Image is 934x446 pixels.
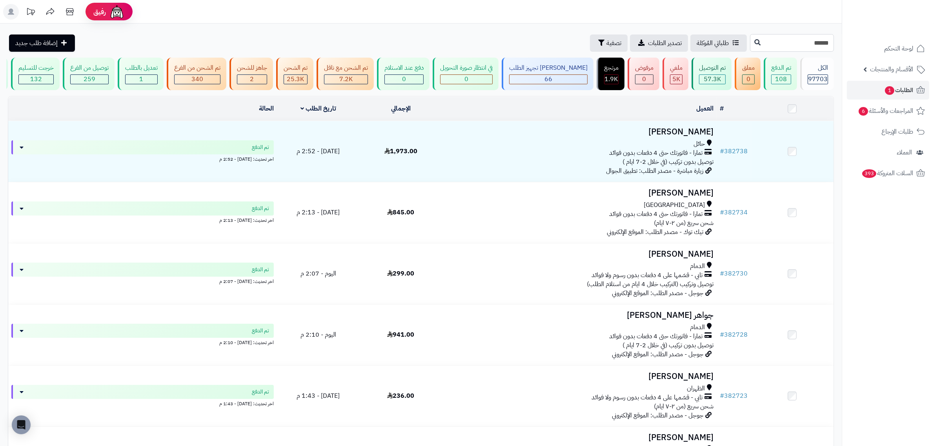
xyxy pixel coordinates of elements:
a: جاهز للشحن 2 [228,58,275,90]
span: # [720,391,725,401]
span: 0 [464,74,468,84]
a: الطلبات1 [847,81,929,100]
span: 132 [30,74,42,84]
div: تعديل بالطلب [125,63,158,73]
div: 1856 [604,75,618,84]
h3: جواهر [PERSON_NAME] [445,311,714,320]
img: ai-face.png [109,4,125,20]
div: تم الشحن [284,63,308,73]
span: اليوم - 2:07 م [300,269,336,278]
a: طلباتي المُوكلة [690,34,747,52]
span: تابي - قسّمها على 4 دفعات بدون رسوم ولا فوائد [592,271,703,280]
span: توصيل وتركيب (التركيب خلال 4 ايام من استلام الطلب) [587,279,714,289]
span: 5K [672,74,680,84]
span: تم الدفع [252,266,269,274]
h3: [PERSON_NAME] [445,372,714,381]
span: # [720,147,725,156]
div: Open Intercom Messenger [12,415,31,434]
span: 97703 [808,74,828,84]
span: 108 [776,74,787,84]
a: خرجت للتسليم 132 [9,58,61,90]
span: السلات المتروكة [861,168,913,179]
span: 259 [84,74,95,84]
span: جوجل - مصدر الطلب: الموقع الإلكتروني [612,350,704,359]
span: 340 [191,74,203,84]
span: إضافة طلب جديد [15,38,58,48]
span: الطلبات [884,85,913,96]
div: اخر تحديث: [DATE] - 1:43 م [11,399,274,407]
span: 2 [250,74,254,84]
h3: [PERSON_NAME] [445,127,714,136]
span: 57.3K [704,74,721,84]
a: #382734 [720,208,748,217]
span: زيارة مباشرة - مصدر الطلب: تطبيق الجوال [606,166,704,176]
img: logo-2.png [881,20,927,36]
span: تصدير الطلبات [648,38,682,48]
div: [PERSON_NAME] تجهيز الطلب [509,63,588,73]
span: الدمام [690,323,705,332]
a: الإجمالي [391,104,411,113]
span: # [720,208,725,217]
span: تم الدفع [252,205,269,212]
a: تحديثات المنصة [21,4,40,22]
span: 7.2K [339,74,353,84]
span: الأقسام والمنتجات [870,64,913,75]
div: مرتجع [604,63,619,73]
span: تيك توك - مصدر الطلب: الموقع الإلكتروني [607,227,704,237]
span: 0 [746,74,750,84]
a: الكل97703 [799,58,836,90]
span: 66 [544,74,552,84]
div: 0 [385,75,423,84]
a: تم التوصيل 57.3K [690,58,733,90]
div: 0 [743,75,754,84]
span: جوجل - مصدر الطلب: الموقع الإلكتروني [612,288,704,298]
a: تم الشحن من الفرع 340 [165,58,228,90]
span: 0 [402,74,406,84]
span: اليوم - 2:10 م [300,330,336,339]
span: 1 [885,86,894,95]
a: في انتظار صورة التحويل 0 [431,58,500,90]
a: #382728 [720,330,748,339]
span: لوحة التحكم [884,43,913,54]
a: تم الشحن 25.3K [275,58,315,90]
span: 236.00 [387,391,414,401]
span: # [720,330,725,339]
a: المراجعات والأسئلة6 [847,102,929,120]
div: 108 [772,75,791,84]
h3: [PERSON_NAME] [445,433,714,442]
a: مرفوض 0 [626,58,661,90]
span: الظهران [687,384,705,393]
a: تاريخ الطلب [300,104,336,113]
div: 2 [237,75,267,84]
span: تمارا - فاتورتك حتى 4 دفعات بدون فوائد [610,210,703,219]
a: [PERSON_NAME] تجهيز الطلب 66 [500,58,595,90]
span: تصفية [606,38,621,48]
span: طلباتي المُوكلة [697,38,729,48]
a: الحالة [259,104,274,113]
a: السلات المتروكة393 [847,164,929,183]
h3: [PERSON_NAME] [445,250,714,259]
a: #382730 [720,269,748,278]
span: 0 [643,74,646,84]
span: 845.00 [387,208,414,217]
span: [DATE] - 2:13 م [297,208,340,217]
div: 66 [510,75,587,84]
span: تمارا - فاتورتك حتى 4 دفعات بدون فوائد [610,149,703,158]
a: تم الدفع 108 [762,58,799,90]
span: توصيل بدون تركيب (في خلال 2-7 ايام ) [623,157,714,167]
div: في انتظار صورة التحويل [440,63,493,73]
div: 259 [71,75,108,84]
a: # [720,104,724,113]
span: طلبات الإرجاع [881,126,913,137]
span: شحن سريع (من ٢-٧ ايام) [654,402,714,411]
a: ملغي 5K [661,58,690,90]
a: إضافة طلب جديد [9,34,75,52]
a: تصدير الطلبات [630,34,688,52]
button: تصفية [590,34,628,52]
div: اخر تحديث: [DATE] - 2:07 م [11,277,274,285]
a: مرتجع 1.9K [595,58,626,90]
span: تابي - قسّمها على 4 دفعات بدون رسوم ولا فوائد [592,393,703,402]
a: دفع عند الاستلام 0 [375,58,431,90]
span: 941.00 [387,330,414,339]
span: تم الدفع [252,388,269,396]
